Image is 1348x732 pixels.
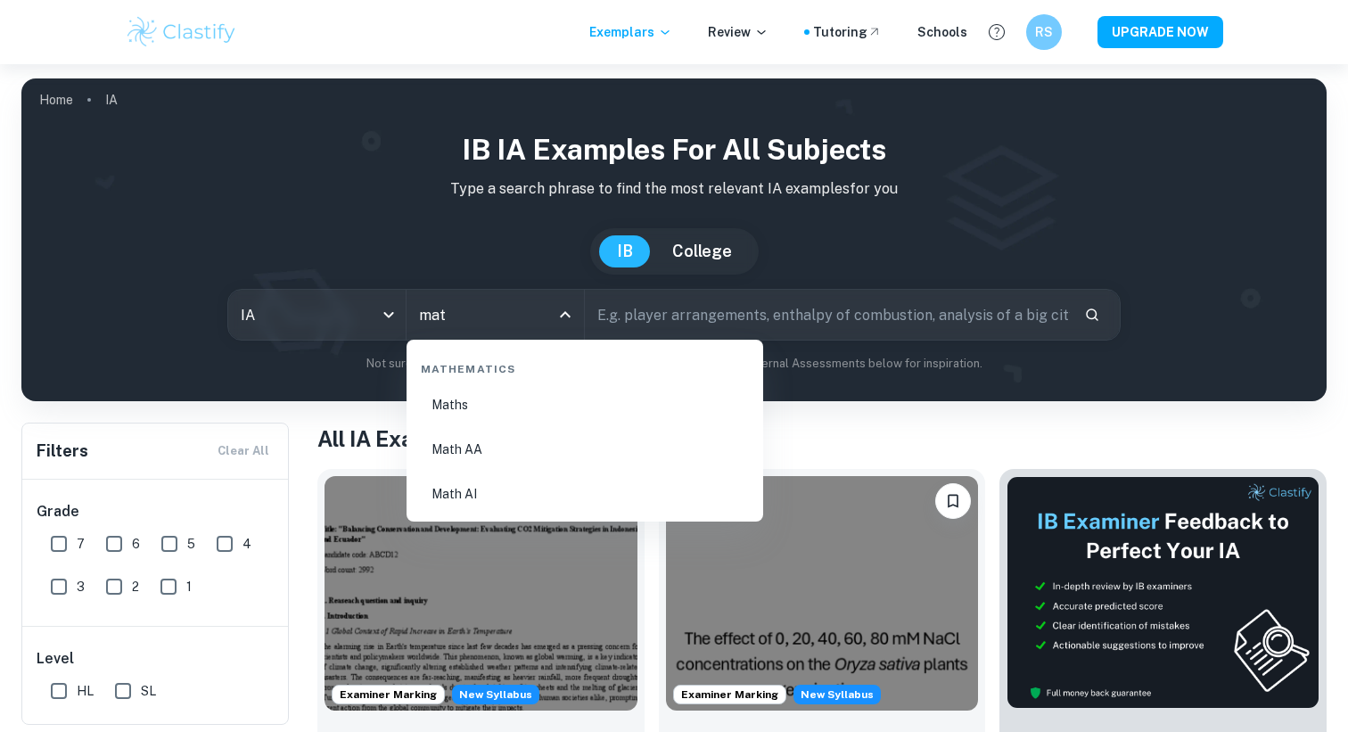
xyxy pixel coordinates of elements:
[36,128,1312,171] h1: IB IA examples for all subjects
[77,681,94,701] span: HL
[708,22,769,42] p: Review
[674,687,785,703] span: Examiner Marking
[37,501,275,522] h6: Grade
[37,648,275,670] h6: Level
[935,483,971,519] button: Bookmark
[187,534,195,554] span: 5
[141,681,156,701] span: SL
[77,534,85,554] span: 7
[793,685,881,704] span: New Syllabus
[36,178,1312,200] p: Type a search phrase to find the most relevant IA examples for you
[125,14,238,50] img: Clastify logo
[21,78,1327,401] img: profile cover
[36,355,1312,373] p: Not sure what to search for? You can always look through our example Internal Assessments below f...
[1077,300,1107,330] button: Search
[414,347,756,384] div: Mathematics
[1026,14,1062,50] button: RS
[132,534,140,554] span: 6
[39,87,73,112] a: Home
[813,22,882,42] a: Tutoring
[585,290,1070,340] input: E.g. player arrangements, enthalpy of combustion, analysis of a big city...
[242,534,251,554] span: 4
[589,22,672,42] p: Exemplars
[452,685,539,704] div: Starting from the May 2026 session, the ESS IA requirements have changed. We created this exempla...
[654,235,750,267] button: College
[414,384,756,425] li: Maths
[132,577,139,596] span: 2
[228,290,406,340] div: IA
[1034,22,1055,42] h6: RS
[325,476,637,711] img: ESS IA example thumbnail: To what extent do CO2 emissions contribu
[414,429,756,470] li: Math AA
[599,235,651,267] button: IB
[333,687,444,703] span: Examiner Marking
[553,302,578,327] button: Close
[37,439,88,464] h6: Filters
[917,22,967,42] a: Schools
[105,90,118,110] p: IA
[793,685,881,704] div: Starting from the May 2026 session, the ESS IA requirements have changed. We created this exempla...
[317,423,1327,455] h1: All IA Examples
[666,476,979,711] img: ESS IA example thumbnail: To what extent do diPerent NaCl concentr
[186,577,192,596] span: 1
[1097,16,1223,48] button: UPGRADE NOW
[1007,476,1319,709] img: Thumbnail
[982,17,1012,47] button: Help and Feedback
[77,577,85,596] span: 3
[414,473,756,514] li: Math AI
[452,685,539,704] span: New Syllabus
